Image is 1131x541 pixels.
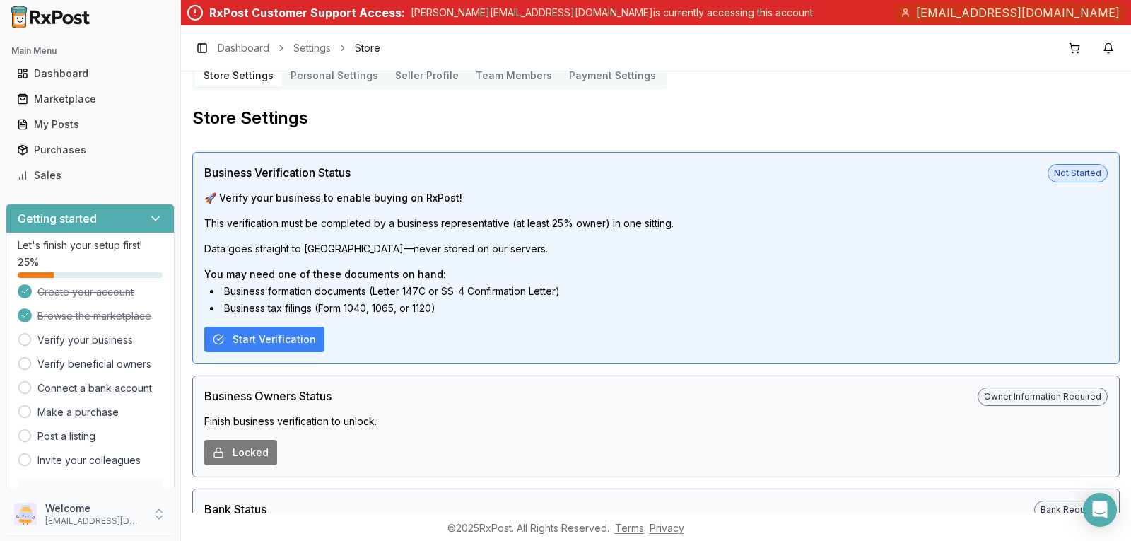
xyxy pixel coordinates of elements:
[17,117,163,132] div: My Posts
[37,381,152,395] a: Connect a bank account
[37,285,134,299] span: Create your account
[37,309,151,323] span: Browse the marketplace
[45,516,143,527] p: [EMAIL_ADDRESS][DOMAIN_NAME]
[17,143,163,157] div: Purchases
[387,64,467,87] button: Seller Profile
[204,327,324,352] button: Start Verification
[11,86,169,112] a: Marketplace
[204,191,1108,205] p: 🚀 Verify your business to enable buying on RxPost!
[37,357,151,371] a: Verify beneficial owners
[1034,501,1108,519] span: Bank Required
[11,163,169,188] a: Sales
[11,137,169,163] a: Purchases
[17,66,163,81] div: Dashboard
[6,164,175,187] button: Sales
[650,522,684,534] a: Privacy
[204,216,1108,231] p: This verification must be completed by a business representative (at least 25% owner) in one sitt...
[18,255,39,269] span: 25 %
[204,267,1108,281] p: You may need one of these documents on hand:
[37,405,119,419] a: Make a purchase
[6,62,175,85] button: Dashboard
[11,112,169,137] a: My Posts
[978,388,1108,406] span: Owner Information Required
[17,92,163,106] div: Marketplace
[209,4,405,21] div: RxPost Customer Support Access:
[282,64,387,87] button: Personal Settings
[37,429,95,443] a: Post a listing
[6,113,175,136] button: My Posts
[14,503,37,525] img: User avatar
[218,41,380,55] nav: breadcrumb
[6,88,175,110] button: Marketplace
[615,522,644,534] a: Terms
[37,333,133,347] a: Verify your business
[561,64,664,87] button: Payment Settings
[11,61,169,86] a: Dashboard
[204,501,266,518] span: Bank Status
[18,238,163,252] p: Let's finish your setup first!
[1048,164,1108,182] span: Not Started
[210,301,1108,315] li: Business tax filings (Form 1040, 1065, or 1120)
[204,388,332,405] span: Business Owners Status
[37,453,141,467] a: Invite your colleagues
[355,41,380,55] span: Store
[204,164,351,181] span: Business Verification Status
[6,6,96,28] img: RxPost Logo
[916,4,1120,21] span: [EMAIL_ADDRESS][DOMAIN_NAME]
[204,414,1108,429] p: Finish business verification to unlock.
[18,210,97,227] h3: Getting started
[210,284,1108,298] li: Business formation documents (Letter 147C or SS-4 Confirmation Letter)
[293,41,331,55] a: Settings
[204,242,1108,256] p: Data goes straight to [GEOGRAPHIC_DATA]—never stored on our servers.
[17,168,163,182] div: Sales
[218,41,269,55] a: Dashboard
[411,6,815,20] p: [PERSON_NAME][EMAIL_ADDRESS][DOMAIN_NAME] is currently accessing this account.
[11,45,169,57] h2: Main Menu
[6,139,175,161] button: Purchases
[195,64,282,87] button: Store Settings
[45,501,143,516] p: Welcome
[467,64,561,87] button: Team Members
[1083,493,1117,527] div: Open Intercom Messenger
[192,107,1120,129] h2: Store Settings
